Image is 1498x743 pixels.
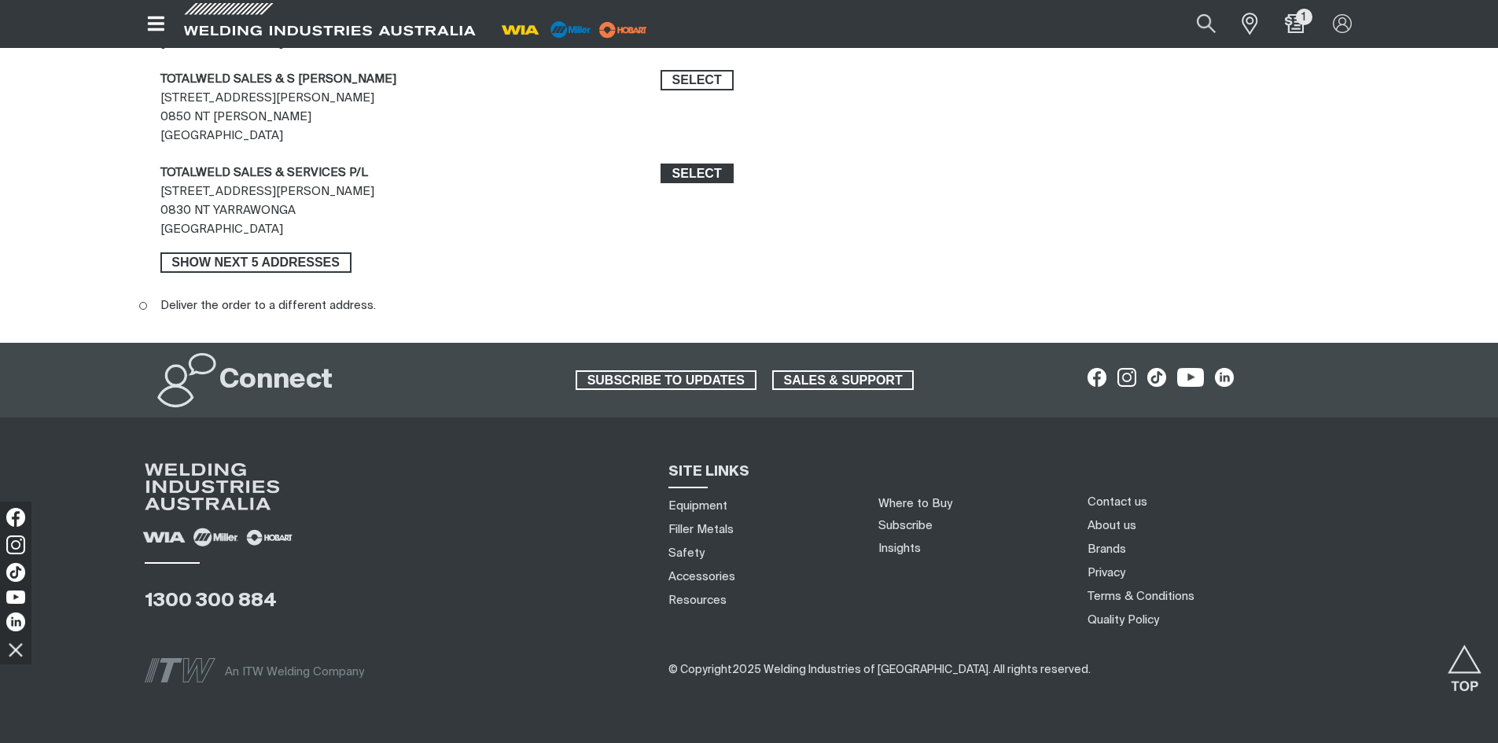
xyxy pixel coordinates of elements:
[668,568,735,585] a: Accessories
[672,164,722,184] span: Select
[1088,541,1126,557] a: Brands
[668,521,734,538] a: Filler Metals
[576,370,756,391] a: SUBSCRIBE TO UPDATES
[878,520,933,532] a: Subscribe
[668,545,705,561] a: Safety
[138,292,734,321] label: Deliver the order to a different address.
[772,370,915,391] a: SALES & SUPPORT
[6,508,25,527] img: Facebook
[1180,6,1233,42] button: Search products
[663,495,859,612] nav: Sitemap
[171,252,340,273] span: Show next 5 addresses
[1088,517,1136,534] a: About us
[160,73,396,85] span: TOTALWELD SALES & S [PERSON_NAME]
[1082,491,1383,632] nav: Footer
[6,535,25,554] img: Instagram
[1088,494,1147,510] a: Contact us
[1088,612,1159,628] a: Quality Policy
[145,591,277,610] a: 1300 300 884
[878,498,952,509] a: Where to Buy
[594,24,652,35] a: miller
[668,498,727,514] a: Equipment
[1088,588,1194,605] a: Terms & Conditions
[668,664,1091,675] span: © Copyright 2025 Welding Industries of [GEOGRAPHIC_DATA] . All rights reserved.
[2,636,29,663] img: hide socials
[672,70,722,90] span: Select
[6,590,25,604] img: YouTube
[668,592,727,609] a: Resources
[6,612,25,631] img: LinkedIn
[160,67,447,160] span: [STREET_ADDRESS][PERSON_NAME] 0850 NT [PERSON_NAME] [GEOGRAPHIC_DATA]
[1088,565,1125,581] a: Privacy
[1447,645,1482,680] button: Scroll to top
[577,370,755,391] span: SUBSCRIBE TO UPDATES
[160,160,447,239] span: [STREET_ADDRESS][PERSON_NAME] 0830 NT YARRAWONGA [GEOGRAPHIC_DATA]
[668,664,1091,675] span: ​​​​​​​​​​​​​​​​​​ ​​​​​​
[219,363,333,398] h2: Connect
[878,543,921,554] a: Insights
[160,252,351,273] button: Show next 5 addresses
[6,563,25,582] img: TikTok
[661,164,734,184] button: Select address: TOTALWELD SALES & SERVICES P/L 23 MCCOURT ROAD 0830 NT YARRAWONGA Australia
[661,70,734,90] button: Select address: TOTALWELD SALES & S KATHERINE 15 CRAWFORD STREET 0850 NT KATHERINE Australia
[774,370,913,391] span: SALES & SUPPORT
[225,666,364,678] span: An ITW Welding Company
[1160,6,1233,42] input: Product name or item number...
[668,465,749,479] span: SITE LINKS
[594,18,652,42] img: miller
[160,167,368,178] span: TOTALWELD SALES & SERVICES P/L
